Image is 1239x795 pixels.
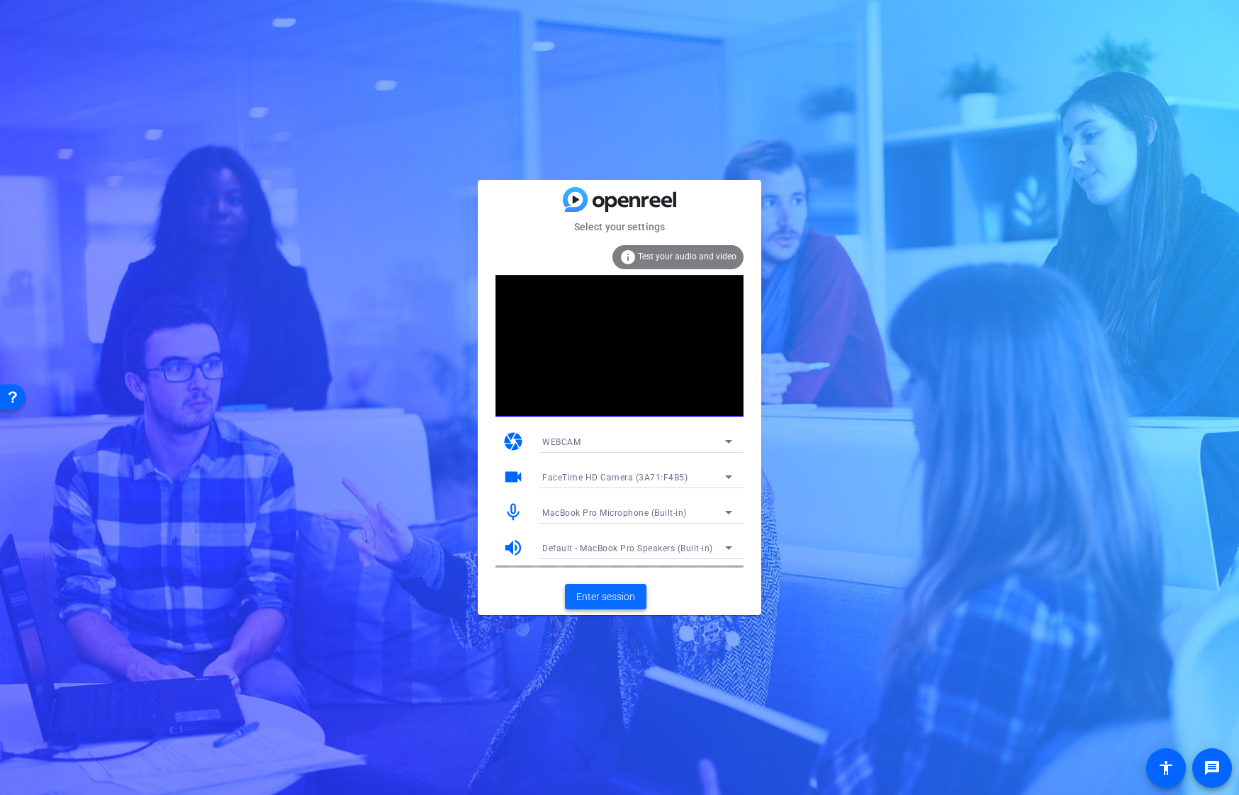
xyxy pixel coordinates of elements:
mat-icon: videocam [503,466,524,487]
mat-icon: info [619,249,637,266]
span: FaceTime HD Camera (3A71:F4B5) [542,473,688,483]
span: MacBook Pro Microphone (Built-in) [542,508,687,518]
span: WEBCAM [542,437,581,447]
button: Enter session [565,584,646,609]
mat-icon: accessibility [1157,760,1174,777]
mat-icon: camera [503,431,524,452]
span: Default - MacBook Pro Speakers (Built-in) [542,543,713,553]
span: Enter session [576,590,635,604]
mat-icon: mic_none [503,502,524,523]
span: Test your audio and video [638,252,736,261]
mat-icon: message [1204,760,1221,777]
img: blue-gradient.svg [563,187,676,212]
mat-icon: volume_up [503,537,524,558]
mat-card-subtitle: Select your settings [478,219,761,235]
